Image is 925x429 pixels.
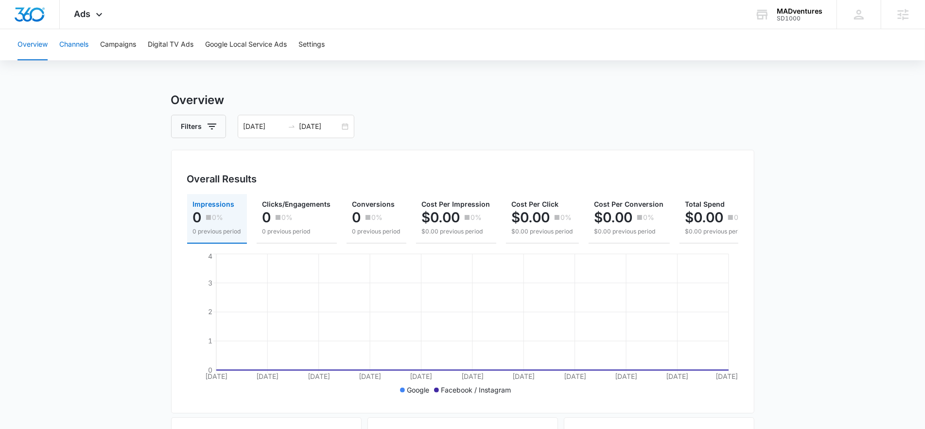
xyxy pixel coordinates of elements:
[171,115,226,138] button: Filters
[262,227,331,236] p: 0 previous period
[307,372,330,380] tspan: [DATE]
[422,200,490,208] span: Cost Per Impression
[208,337,212,345] tspan: 1
[615,372,637,380] tspan: [DATE]
[262,210,271,225] p: 0
[262,200,331,208] span: Clicks/Engagements
[372,214,383,221] p: 0%
[282,214,293,221] p: 0%
[27,16,48,23] div: v 4.0.25
[359,372,381,380] tspan: [DATE]
[410,372,432,380] tspan: [DATE]
[208,279,212,287] tspan: 3
[685,210,724,225] p: $0.00
[59,29,88,60] button: Channels
[16,25,23,33] img: website_grey.svg
[512,372,535,380] tspan: [DATE]
[594,227,664,236] p: $0.00 previous period
[561,214,572,221] p: 0%
[461,372,483,380] tspan: [DATE]
[100,29,136,60] button: Campaigns
[244,121,284,132] input: Start date
[715,372,737,380] tspan: [DATE]
[205,29,287,60] button: Google Local Service Ads
[352,210,361,225] p: 0
[777,7,822,15] div: account name
[16,16,23,23] img: logo_orange.svg
[74,9,91,19] span: Ads
[171,91,754,109] h3: Overview
[352,227,401,236] p: 0 previous period
[422,210,460,225] p: $0.00
[193,227,241,236] p: 0 previous period
[193,200,235,208] span: Impressions
[26,56,34,64] img: tab_domain_overview_orange.svg
[594,210,633,225] p: $0.00
[37,57,87,64] div: Domain Overview
[298,29,325,60] button: Settings
[422,227,490,236] p: $0.00 previous period
[97,56,105,64] img: tab_keywords_by_traffic_grey.svg
[256,372,279,380] tspan: [DATE]
[288,123,296,130] span: swap-right
[512,210,550,225] p: $0.00
[299,121,340,132] input: End date
[187,172,257,186] h3: Overall Results
[685,200,725,208] span: Total Spend
[148,29,193,60] button: Digital TV Ads
[205,372,227,380] tspan: [DATE]
[441,385,511,395] p: Facebook / Instagram
[644,214,655,221] p: 0%
[734,214,746,221] p: 0%
[666,372,688,380] tspan: [DATE]
[685,227,747,236] p: $0.00 previous period
[212,214,224,221] p: 0%
[777,15,822,22] div: account id
[563,372,586,380] tspan: [DATE]
[594,200,664,208] span: Cost Per Conversion
[352,200,395,208] span: Conversions
[512,200,559,208] span: Cost Per Click
[288,123,296,130] span: to
[471,214,482,221] p: 0%
[25,25,107,33] div: Domain: [DOMAIN_NAME]
[193,210,202,225] p: 0
[512,227,573,236] p: $0.00 previous period
[107,57,164,64] div: Keywords by Traffic
[407,385,429,395] p: Google
[208,307,212,316] tspan: 2
[208,366,212,374] tspan: 0
[208,252,212,261] tspan: 4
[17,29,48,60] button: Overview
